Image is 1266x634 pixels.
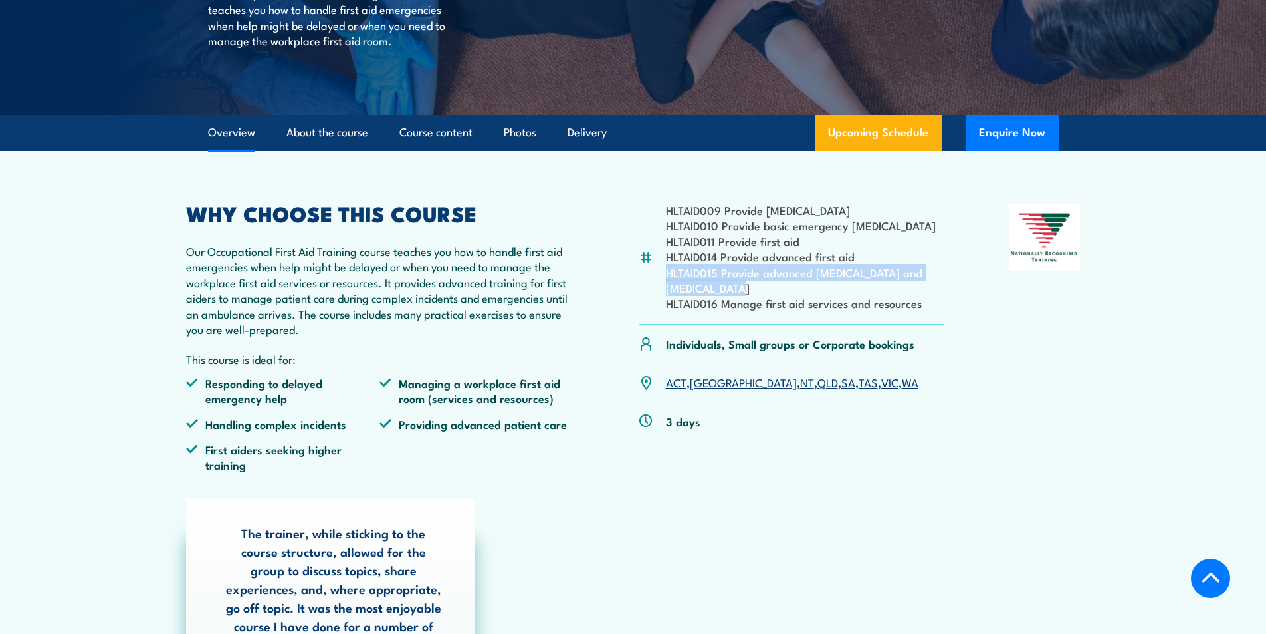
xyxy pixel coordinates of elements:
li: Managing a workplace first aid room (services and resources) [379,375,574,406]
a: [GEOGRAPHIC_DATA] [690,374,797,390]
li: HLTAID009 Provide [MEDICAL_DATA] [666,202,944,218]
a: Delivery [568,115,607,150]
p: This course is ideal for: [186,351,574,367]
li: HLTAID010 Provide basic emergency [MEDICAL_DATA] [666,218,944,233]
a: VIC [881,374,898,390]
a: WA [902,374,918,390]
p: Our Occupational First Aid Training course teaches you how to handle first aid emergencies when h... [186,243,574,337]
a: SA [841,374,855,390]
a: Photos [504,115,536,150]
li: HLTAID016 Manage first aid services and resources [666,295,944,311]
li: First aiders seeking higher training [186,442,380,473]
img: Nationally Recognised Training logo. [1009,204,1081,271]
a: Upcoming Schedule [815,115,942,151]
li: Handling complex incidents [186,416,380,432]
a: TAS [859,374,878,390]
button: Enquire Now [966,115,1059,151]
h2: WHY CHOOSE THIS COURSE [186,204,574,222]
p: , , , , , , , [666,375,918,390]
a: About the course [286,115,368,150]
li: HLTAID011 Provide first aid [666,234,944,249]
li: Responding to delayed emergency help [186,375,380,406]
a: QLD [817,374,838,390]
li: HLTAID014 Provide advanced first aid [666,249,944,264]
li: HLTAID015 Provide advanced [MEDICAL_DATA] and [MEDICAL_DATA] [666,265,944,296]
p: 3 days [666,414,700,429]
a: Course content [399,115,473,150]
li: Providing advanced patient care [379,416,574,432]
a: ACT [666,374,686,390]
a: Overview [208,115,255,150]
p: Individuals, Small groups or Corporate bookings [666,336,914,351]
a: NT [800,374,814,390]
